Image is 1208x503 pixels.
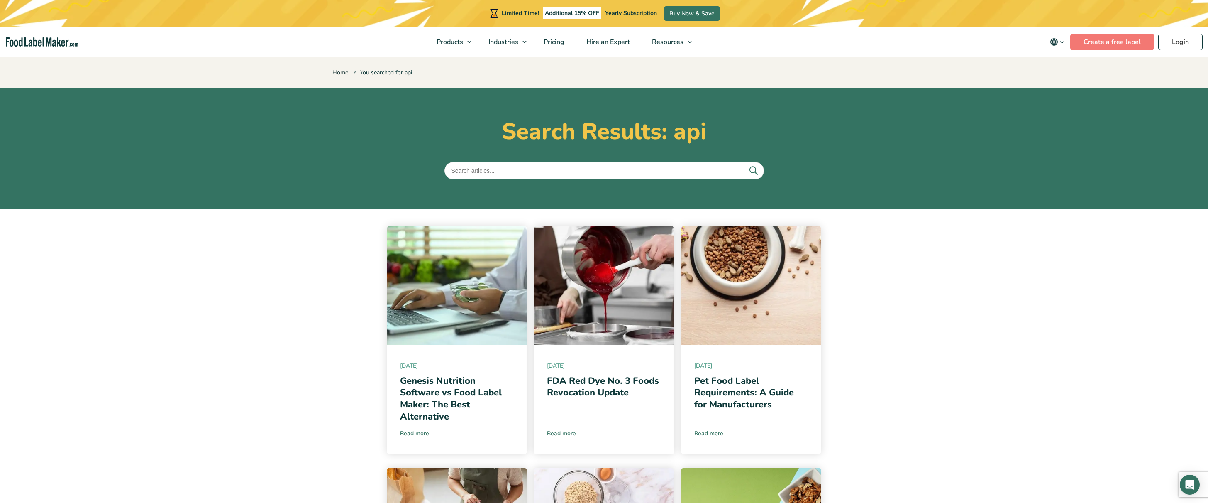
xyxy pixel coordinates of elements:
span: Yearly Subscription [605,9,657,17]
span: [DATE] [547,361,661,370]
span: Additional 15% OFF [543,7,601,19]
a: Industries [478,27,531,57]
span: Products [434,37,464,47]
span: Resources [649,37,684,47]
a: Products [426,27,476,57]
a: Read more [547,429,661,438]
a: Genesis Nutrition Software vs Food Label Maker: The Best Alternative [400,375,502,423]
a: Pet Food Label Requirements: A Guide for Manufacturers [694,375,794,411]
span: [DATE] [694,361,808,370]
a: Resources [641,27,696,57]
span: Hire an Expert [584,37,631,47]
a: Hire an Expert [576,27,639,57]
span: [DATE] [400,361,514,370]
a: Login [1158,34,1203,50]
a: FDA Red Dye No. 3 Foods Revocation Update [547,375,659,399]
a: Buy Now & Save [664,6,720,21]
input: Search articles... [444,162,764,179]
a: Read more [400,429,514,438]
span: Industries [486,37,519,47]
a: Pricing [533,27,573,57]
span: You searched for api [352,69,412,76]
h1: Search Results: api [332,118,876,145]
span: Pricing [541,37,565,47]
a: Home [332,69,348,76]
a: Create a free label [1070,34,1154,50]
span: Limited Time! [502,9,539,17]
a: Read more [694,429,808,438]
div: Open Intercom Messenger [1180,475,1200,495]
